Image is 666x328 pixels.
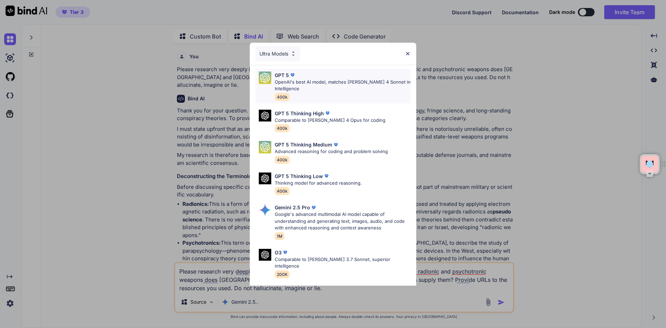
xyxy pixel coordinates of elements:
[323,173,330,179] img: premium
[275,232,284,240] span: 1M
[259,110,271,122] img: Pick Models
[275,72,289,79] p: GPT 5
[332,141,339,148] img: premium
[275,270,290,278] span: 200K
[289,72,296,78] img: premium
[275,156,290,164] span: 400k
[282,249,289,256] img: premium
[275,211,411,232] p: Google's advanced multimodal AI model capable of understanding and generating text, images, audio...
[275,180,362,187] p: Thinking model for advanced reasoning.
[290,51,296,57] img: Pick Models
[275,187,290,195] span: 400k
[259,249,271,261] img: Pick Models
[405,51,411,57] img: close
[275,173,323,180] p: GPT 5 Thinking Low
[259,204,271,216] img: Pick Models
[275,124,290,132] span: 400k
[275,117,385,124] p: Comparable to [PERSON_NAME] 4 Opus for coding
[324,110,331,117] img: premium
[275,79,411,92] p: OpenAI's best AI model, matches [PERSON_NAME] 4 Sonnet in Intelligence
[259,173,271,185] img: Pick Models
[259,72,271,84] img: Pick Models
[275,204,310,211] p: Gemini 2.5 Pro
[310,204,317,211] img: premium
[275,141,332,148] p: GPT 5 Thinking Medium
[255,46,300,61] div: Ultra Models
[275,148,388,155] p: Advanced reasoning for coding and problem solving
[275,256,411,270] p: Comparable to [PERSON_NAME] 3.7 Sonnet, superior intelligence
[275,249,282,256] p: O3
[259,141,271,153] img: Pick Models
[275,93,290,101] span: 400k
[275,110,324,117] p: GPT 5 Thinking High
